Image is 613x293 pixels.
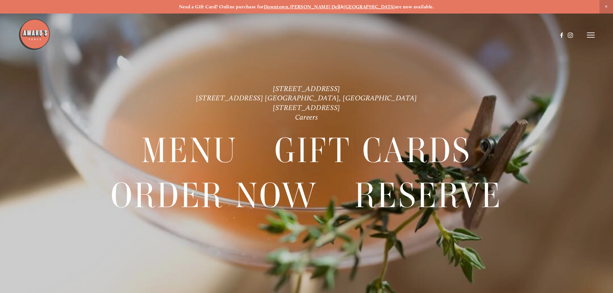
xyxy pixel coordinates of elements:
strong: Need a Gift Card? Online purchase for [179,4,264,10]
strong: , [288,4,290,10]
a: [GEOGRAPHIC_DATA] [344,4,395,10]
a: [STREET_ADDRESS] [273,84,340,93]
a: Gift Cards [274,129,471,173]
a: [STREET_ADDRESS] [273,103,340,112]
a: Downtown [264,4,289,10]
a: Reserve [355,173,502,217]
a: Menu [142,129,237,173]
a: Order Now [111,173,318,217]
img: Amaro's Table [18,18,51,50]
a: Careers [295,113,318,122]
a: [PERSON_NAME] Dell [290,4,340,10]
strong: are now available. [395,4,434,10]
strong: & [340,4,344,10]
a: [STREET_ADDRESS] [GEOGRAPHIC_DATA], [GEOGRAPHIC_DATA] [196,94,417,102]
